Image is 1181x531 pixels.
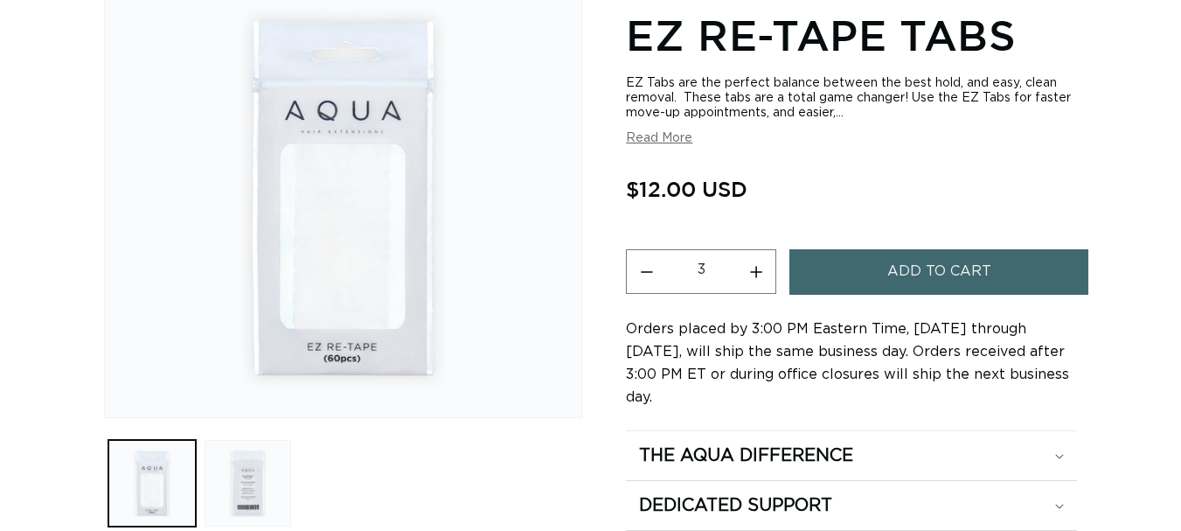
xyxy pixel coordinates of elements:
[639,444,853,467] h2: The Aqua Difference
[108,440,195,527] button: Load image 1 in gallery view
[626,172,747,206] span: $12.00 USD
[626,481,1077,530] summary: Dedicated Support
[789,249,1088,294] button: Add to cart
[887,249,991,294] span: Add to cart
[626,131,692,146] button: Read More
[205,440,291,527] button: Load image 2 in gallery view
[626,431,1077,480] summary: The Aqua Difference
[639,494,832,517] h2: Dedicated Support
[626,322,1069,404] span: Orders placed by 3:00 PM Eastern Time, [DATE] through [DATE], will ship the same business day. Or...
[626,76,1077,121] div: EZ Tabs are the perfect balance between the best hold, and easy, clean removal. These tabs are a ...
[626,8,1077,62] h1: EZ Re-Tape Tabs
